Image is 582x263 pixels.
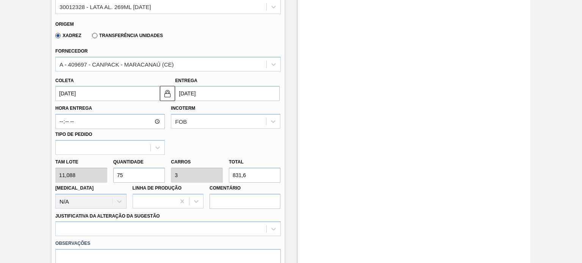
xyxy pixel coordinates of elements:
label: Quantidade [113,159,144,165]
label: Xadrez [55,33,81,38]
label: Comentário [210,183,280,194]
label: [MEDICAL_DATA] [55,185,94,191]
img: locked [163,89,172,98]
label: Linha de Produção [133,185,182,191]
label: Entrega [175,78,197,83]
label: Coleta [55,78,74,83]
div: 30012328 - LATA AL. 269ML [DATE] [59,3,151,10]
label: Carros [171,159,191,165]
input: dd/mm/yyyy [175,86,280,101]
label: Observações [55,238,280,249]
button: locked [160,86,175,101]
div: FOB [175,118,187,125]
label: Origem [55,22,74,27]
label: Tam lote [55,157,107,168]
label: Transferência Unidades [92,33,163,38]
label: Fornecedor [55,48,88,54]
input: dd/mm/yyyy [55,86,160,101]
label: Justificativa da Alteração da Sugestão [55,213,160,219]
label: Incoterm [171,106,195,111]
div: A - 409697 - CANPACK - MARACANAÚ (CE) [59,61,174,67]
label: Hora Entrega [55,103,165,114]
label: Total [229,159,244,165]
label: Tipo de pedido [55,132,92,137]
